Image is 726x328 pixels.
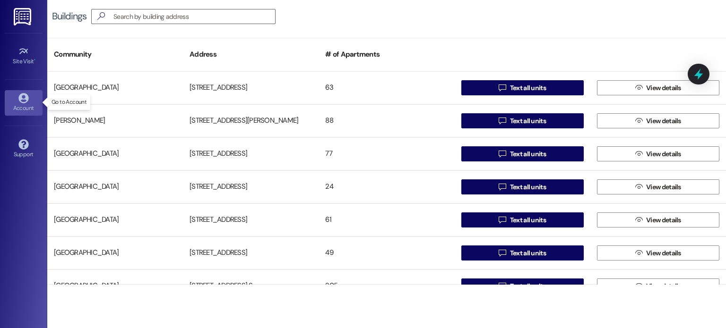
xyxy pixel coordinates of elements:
[47,210,183,229] div: [GEOGRAPHIC_DATA]
[597,212,719,227] button: View details
[635,282,642,290] i: 
[47,144,183,163] div: [GEOGRAPHIC_DATA]
[47,111,183,130] div: [PERSON_NAME]
[510,215,546,225] span: Text all units
[319,78,454,97] div: 63
[597,179,719,194] button: View details
[319,43,454,66] div: # of Apartments
[319,144,454,163] div: 77
[319,244,454,262] div: 49
[47,78,183,97] div: [GEOGRAPHIC_DATA]
[461,212,584,227] button: Text all units
[47,43,183,66] div: Community
[183,78,319,97] div: [STREET_ADDRESS]
[635,150,642,158] i: 
[635,84,642,92] i: 
[183,111,319,130] div: [STREET_ADDRESS][PERSON_NAME]
[94,11,109,21] i: 
[183,144,319,163] div: [STREET_ADDRESS]
[47,244,183,262] div: [GEOGRAPHIC_DATA]
[183,277,319,295] div: [STREET_ADDRESS] S
[113,10,275,23] input: Search by building address
[646,182,681,192] span: View details
[461,113,584,128] button: Text all units
[14,8,33,25] img: ResiDesk Logo
[5,90,43,116] a: Account
[510,281,546,291] span: Text all units
[646,281,681,291] span: View details
[510,83,546,93] span: Text all units
[461,278,584,294] button: Text all units
[635,183,642,191] i: 
[646,116,681,126] span: View details
[461,146,584,161] button: Text all units
[319,277,454,295] div: 205
[499,150,506,158] i: 
[597,80,719,95] button: View details
[461,80,584,95] button: Text all units
[461,245,584,261] button: Text all units
[510,116,546,126] span: Text all units
[646,149,681,159] span: View details
[183,43,319,66] div: Address
[5,136,43,162] a: Support
[52,98,86,106] p: Go to Account
[319,177,454,196] div: 24
[5,43,43,69] a: Site Visit •
[510,182,546,192] span: Text all units
[183,210,319,229] div: [STREET_ADDRESS]
[635,249,642,257] i: 
[499,117,506,125] i: 
[319,111,454,130] div: 88
[597,113,719,128] button: View details
[47,177,183,196] div: [GEOGRAPHIC_DATA]
[635,117,642,125] i: 
[597,146,719,161] button: View details
[597,245,719,261] button: View details
[635,216,642,224] i: 
[510,149,546,159] span: Text all units
[597,278,719,294] button: View details
[646,83,681,93] span: View details
[499,183,506,191] i: 
[646,215,681,225] span: View details
[319,210,454,229] div: 61
[499,249,506,257] i: 
[646,248,681,258] span: View details
[499,282,506,290] i: 
[461,179,584,194] button: Text all units
[52,11,86,21] div: Buildings
[510,248,546,258] span: Text all units
[47,277,183,295] div: [GEOGRAPHIC_DATA]
[499,216,506,224] i: 
[183,177,319,196] div: [STREET_ADDRESS]
[499,84,506,92] i: 
[34,57,35,63] span: •
[183,244,319,262] div: [STREET_ADDRESS]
